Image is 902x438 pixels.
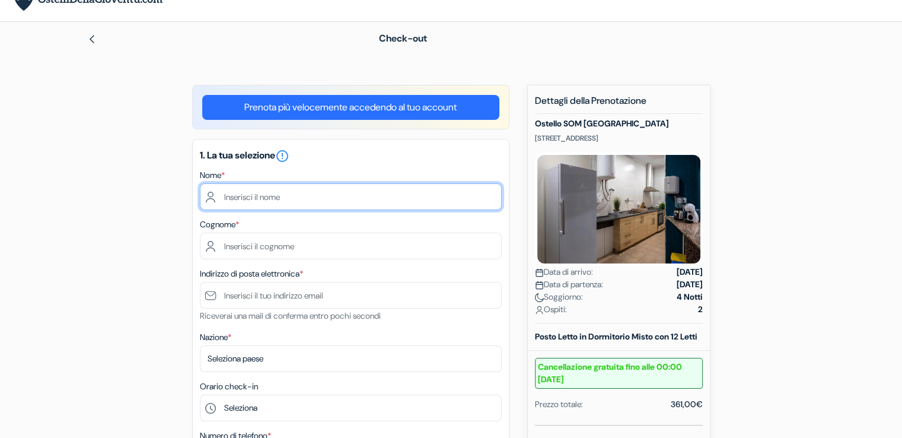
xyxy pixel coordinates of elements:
span: Soggiorno: [535,291,583,303]
div: Prezzo totale: [535,398,583,411]
label: Orario check-in [200,380,258,393]
span: Ospiti: [535,303,567,316]
input: Inserisci il nome [200,183,502,210]
strong: [DATE] [677,278,703,291]
img: calendar.svg [535,281,544,290]
label: Nazione [200,331,231,344]
input: Inserisci il cognome [200,233,502,259]
img: moon.svg [535,293,544,302]
h5: 1. La tua selezione [200,149,502,163]
label: Indirizzo di posta elettronica [200,268,303,280]
a: error_outline [275,149,289,161]
strong: 4 Notti [677,291,703,303]
strong: [DATE] [677,266,703,278]
label: Nome [200,169,225,182]
i: error_outline [275,149,289,163]
p: [STREET_ADDRESS] [535,134,703,143]
b: Posto Letto in Dormitorio Misto con 12 Letti [535,331,697,342]
h5: Ostello SOM [GEOGRAPHIC_DATA] [535,119,703,129]
img: calendar.svg [535,268,544,277]
span: Check-out [379,32,427,45]
small: Cancellazione gratuita fino alle 00:00 [DATE] [535,358,703,389]
input: Inserisci il tuo indirizzo email [200,282,502,309]
a: Prenota più velocemente accedendo al tuo account [202,95,499,120]
div: 361,00€ [671,398,703,411]
h5: Dettagli della Prenotazione [535,95,703,114]
label: Cognome [200,218,239,231]
span: Data di partenza: [535,278,603,291]
img: user_icon.svg [535,306,544,315]
img: left_arrow.svg [87,34,97,44]
strong: 2 [698,303,703,316]
span: Data di arrivo: [535,266,593,278]
small: Riceverai una mail di conferma entro pochi secondi [200,310,381,321]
